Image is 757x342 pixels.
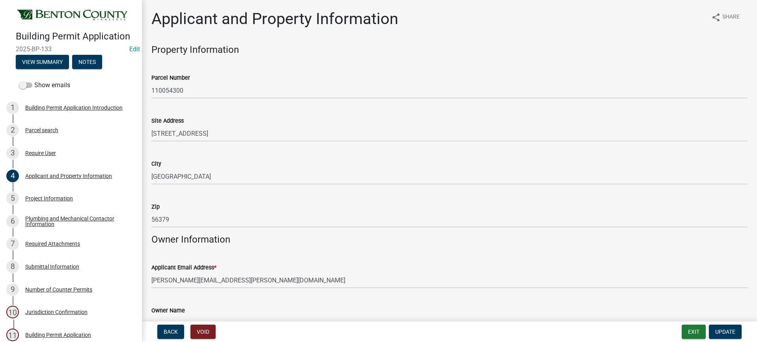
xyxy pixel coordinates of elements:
[25,264,79,269] div: Submittal Information
[6,237,19,250] div: 7
[6,147,19,159] div: 3
[190,325,216,339] button: Void
[25,196,73,201] div: Project Information
[151,265,216,271] label: Applicant Email Address
[715,329,735,335] span: Update
[705,9,746,25] button: shareShare
[25,127,58,133] div: Parcel search
[6,306,19,318] div: 10
[25,216,129,227] div: Plumbing and Mechanical Contactor Information
[25,150,56,156] div: Require User
[25,241,80,247] div: Required Attachments
[151,44,748,56] h4: Property Information
[6,170,19,182] div: 4
[6,215,19,228] div: 6
[16,8,129,22] img: Benton County, Minnesota
[25,309,88,315] div: Jurisdiction Confirmation
[6,124,19,136] div: 2
[16,55,69,69] button: View Summary
[709,325,742,339] button: Update
[157,325,184,339] button: Back
[6,260,19,273] div: 8
[151,204,160,210] label: Zip
[25,173,112,179] div: Applicant and Property Information
[25,105,123,110] div: Building Permit Application Introduction
[164,329,178,335] span: Back
[72,59,102,65] wm-modal-confirm: Notes
[129,45,140,53] a: Edit
[682,325,706,339] button: Exit
[25,287,92,292] div: Number of Counter Permits
[151,161,161,167] label: City
[6,329,19,341] div: 11
[72,55,102,69] button: Notes
[6,192,19,205] div: 5
[151,234,748,245] h4: Owner Information
[6,283,19,296] div: 9
[16,45,126,53] span: 2025-BP-133
[151,308,185,314] label: Owner Name
[711,13,721,22] i: share
[25,332,91,338] div: Building Permit Application
[16,31,136,42] h4: Building Permit Application
[16,59,69,65] wm-modal-confirm: Summary
[129,45,140,53] wm-modal-confirm: Edit Application Number
[151,118,184,124] label: Site Address
[151,75,190,81] label: Parcel Number
[6,101,19,114] div: 1
[722,13,740,22] span: Share
[19,80,70,90] label: Show emails
[151,9,398,28] h1: Applicant and Property Information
